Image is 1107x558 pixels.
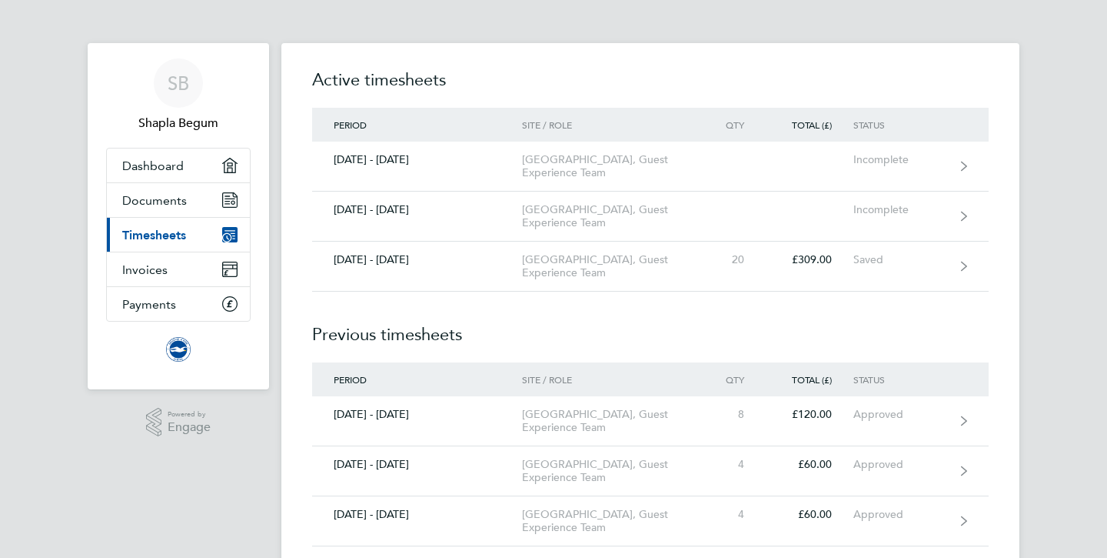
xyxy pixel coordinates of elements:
[522,508,698,534] div: [GEOGRAPHIC_DATA], Guest Experience Team
[334,373,367,386] span: Period
[312,396,989,446] a: [DATE] - [DATE][GEOGRAPHIC_DATA], Guest Experience Team8£120.00Approved
[312,192,989,242] a: [DATE] - [DATE][GEOGRAPHIC_DATA], Guest Experience TeamIncomplete
[107,252,250,286] a: Invoices
[122,159,184,173] span: Dashboard
[766,408,853,421] div: £120.00
[107,218,250,252] a: Timesheets
[766,374,853,385] div: Total (£)
[853,203,948,216] div: Incomplete
[853,508,948,521] div: Approved
[168,73,189,93] span: SB
[88,43,269,389] nav: Main navigation
[106,337,251,362] a: Go to home page
[334,119,367,131] span: Period
[522,458,698,484] div: [GEOGRAPHIC_DATA], Guest Experience Team
[106,114,251,132] span: Shapla Begum
[312,508,522,521] div: [DATE] - [DATE]
[312,68,989,108] h2: Active timesheets
[766,508,853,521] div: £60.00
[312,203,522,216] div: [DATE] - [DATE]
[853,119,948,130] div: Status
[766,253,853,266] div: £309.00
[107,149,250,182] a: Dashboard
[106,58,251,132] a: SBShapla Begum
[122,262,168,277] span: Invoices
[698,508,766,521] div: 4
[107,287,250,321] a: Payments
[168,421,211,434] span: Engage
[312,408,522,421] div: [DATE] - [DATE]
[698,374,766,385] div: Qty
[522,119,698,130] div: Site / Role
[122,297,176,312] span: Payments
[168,408,211,421] span: Powered by
[853,153,948,166] div: Incomplete
[122,193,187,208] span: Documents
[853,374,948,385] div: Status
[698,408,766,421] div: 8
[522,153,698,179] div: [GEOGRAPHIC_DATA], Guest Experience Team
[522,203,698,229] div: [GEOGRAPHIC_DATA], Guest Experience Team
[522,253,698,279] div: [GEOGRAPHIC_DATA], Guest Experience Team
[853,408,948,421] div: Approved
[853,253,948,266] div: Saved
[766,119,853,130] div: Total (£)
[146,408,211,437] a: Powered byEngage
[698,119,766,130] div: Qty
[312,253,522,266] div: [DATE] - [DATE]
[122,228,186,242] span: Timesheets
[312,458,522,471] div: [DATE] - [DATE]
[522,374,698,385] div: Site / Role
[766,458,853,471] div: £60.00
[853,458,948,471] div: Approved
[107,183,250,217] a: Documents
[166,337,191,362] img: brightonandhovealbion-logo-retina.png
[312,446,989,496] a: [DATE] - [DATE][GEOGRAPHIC_DATA], Guest Experience Team4£60.00Approved
[312,142,989,192] a: [DATE] - [DATE][GEOGRAPHIC_DATA], Guest Experience TeamIncomplete
[312,496,989,546] a: [DATE] - [DATE][GEOGRAPHIC_DATA], Guest Experience Team4£60.00Approved
[312,153,522,166] div: [DATE] - [DATE]
[312,242,989,292] a: [DATE] - [DATE][GEOGRAPHIC_DATA], Guest Experience Team20£309.00Saved
[698,253,766,266] div: 20
[312,292,989,363] h2: Previous timesheets
[698,458,766,471] div: 4
[522,408,698,434] div: [GEOGRAPHIC_DATA], Guest Experience Team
